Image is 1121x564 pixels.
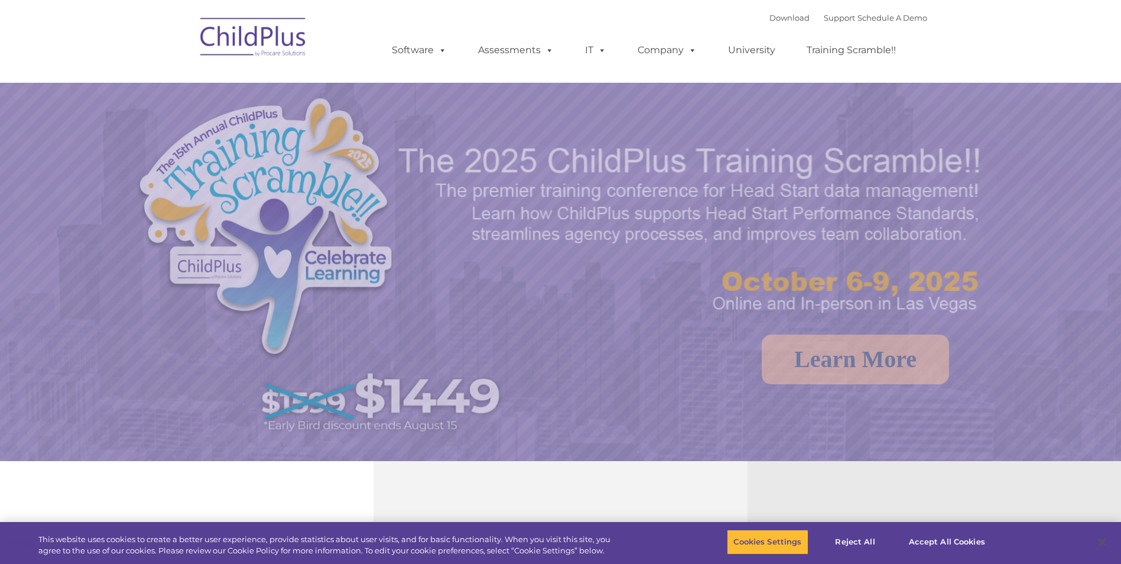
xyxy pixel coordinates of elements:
[795,38,908,62] a: Training Scramble!!
[769,13,927,22] font: |
[466,38,566,62] a: Assessments
[716,38,787,62] a: University
[38,534,616,557] div: This website uses cookies to create a better user experience, provide statistics about user visit...
[727,530,808,555] button: Cookies Settings
[1089,529,1115,555] button: Close
[194,9,313,69] img: ChildPlus by Procare Solutions
[626,38,709,62] a: Company
[769,13,810,22] a: Download
[762,335,949,384] a: Learn More
[857,13,927,22] a: Schedule A Demo
[902,530,992,555] button: Accept All Cookies
[573,38,618,62] a: IT
[380,38,459,62] a: Software
[818,530,892,555] button: Reject All
[824,13,855,22] a: Support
